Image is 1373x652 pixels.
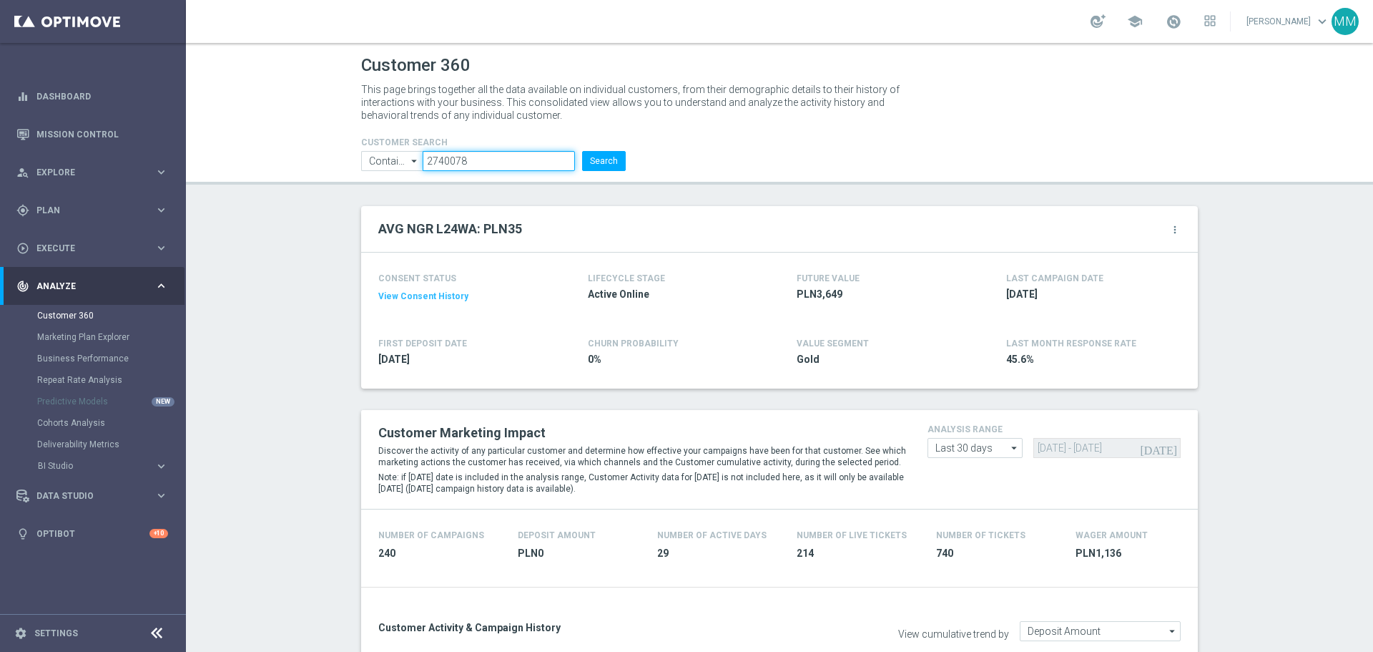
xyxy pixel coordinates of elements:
[36,244,154,253] span: Execute
[16,129,169,140] button: Mission Control
[16,280,29,293] i: track_changes
[154,165,168,179] i: keyboard_arrow_right
[37,460,169,472] button: BI Studio keyboard_arrow_right
[36,168,154,177] span: Explore
[1166,622,1180,641] i: arrow_drop_down
[154,203,168,217] i: keyboard_arrow_right
[37,374,149,386] a: Repeat Rate Analysis
[154,241,168,255] i: keyboard_arrow_right
[361,83,912,122] p: This page brings together all the data available on individual customers, from their demographic ...
[588,339,679,349] span: CHURN PROBABILITY
[797,530,907,540] h4: Number Of Live Tickets
[1245,11,1332,32] a: [PERSON_NAME]keyboard_arrow_down
[16,204,29,217] i: gps_fixed
[37,348,184,369] div: Business Performance
[37,434,184,455] div: Deliverability Metrics
[36,115,168,153] a: Mission Control
[37,369,184,391] div: Repeat Rate Analysis
[588,288,755,301] span: Active Online
[16,490,169,502] button: Data Studio keyboard_arrow_right
[37,305,184,326] div: Customer 360
[797,288,964,301] span: PLN3,649
[588,273,665,283] h4: LIFECYCLE STAGE
[36,206,154,215] span: Plan
[1127,14,1143,29] span: school
[378,273,546,283] h4: CONSENT STATUS
[1332,8,1359,35] div: MM
[936,530,1025,540] h4: Number Of Tickets
[37,331,149,343] a: Marketing Plan Explorer
[378,424,906,442] h2: Customer Marketing Impact
[518,547,640,560] span: PLN0
[16,166,29,179] i: person_search
[34,629,78,638] a: Settings
[37,439,149,450] a: Deliverability Metrics
[16,90,29,103] i: equalizer
[378,621,769,634] h3: Customer Activity & Campaign History
[16,490,154,502] div: Data Studio
[37,310,149,321] a: Customer 360
[154,279,168,293] i: keyboard_arrow_right
[16,515,168,553] div: Optibot
[37,412,184,434] div: Cohorts Analysis
[378,220,522,238] h2: AVG NGR L24WA: PLN35
[797,273,860,283] h4: FUTURE VALUE
[16,204,154,217] div: Plan
[37,326,184,348] div: Marketing Plan Explorer
[378,339,467,349] h4: FIRST DEPOSIT DATE
[1314,14,1330,29] span: keyboard_arrow_down
[378,547,501,560] span: 240
[37,391,184,412] div: Predictive Models
[797,547,919,560] span: 214
[16,91,169,102] div: equalizer Dashboard
[37,353,149,364] a: Business Performance
[16,280,154,293] div: Analyze
[1006,339,1136,349] span: LAST MONTH RESPONSE RATE
[16,115,168,153] div: Mission Control
[378,472,906,495] p: Note: if [DATE] date is included in the analysis range, Customer Activity data for [DATE] is not ...
[588,353,755,366] span: 0%
[927,424,1181,434] h4: analysis range
[378,353,546,366] span: 2023-01-29
[1006,288,1173,301] span: 2025-10-06
[378,445,906,468] p: Discover the activity of any particular customer and determine how effective your campaigns have ...
[657,547,779,560] span: 29
[408,152,422,170] i: arrow_drop_down
[36,492,154,500] span: Data Studio
[16,281,169,292] button: track_changes Analyze keyboard_arrow_right
[1169,224,1181,235] i: more_vert
[14,627,27,640] i: settings
[16,77,168,115] div: Dashboard
[16,243,169,254] button: play_circle_outline Execute keyboard_arrow_right
[423,151,575,171] input: Enter CID, Email, name or phone
[16,242,29,255] i: play_circle_outline
[1006,273,1103,283] h4: LAST CAMPAIGN DATE
[16,528,169,540] button: lightbulb Optibot +10
[582,151,626,171] button: Search
[149,529,168,538] div: +10
[16,205,169,216] button: gps_fixed Plan keyboard_arrow_right
[378,530,484,540] h4: Number of Campaigns
[518,530,596,540] h4: Deposit Amount
[154,459,168,473] i: keyboard_arrow_right
[36,515,149,553] a: Optibot
[936,547,1058,560] span: 740
[37,417,149,429] a: Cohorts Analysis
[152,397,174,407] div: NEW
[1008,439,1022,457] i: arrow_drop_down
[37,455,184,477] div: BI Studio
[38,462,140,470] span: BI Studio
[154,489,168,502] i: keyboard_arrow_right
[361,137,626,147] h4: CUSTOMER SEARCH
[898,628,1009,641] label: View cumulative trend by
[1076,530,1148,540] h4: Wager Amount
[16,166,154,179] div: Explore
[361,151,423,171] input: Contains
[16,167,169,178] div: person_search Explore keyboard_arrow_right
